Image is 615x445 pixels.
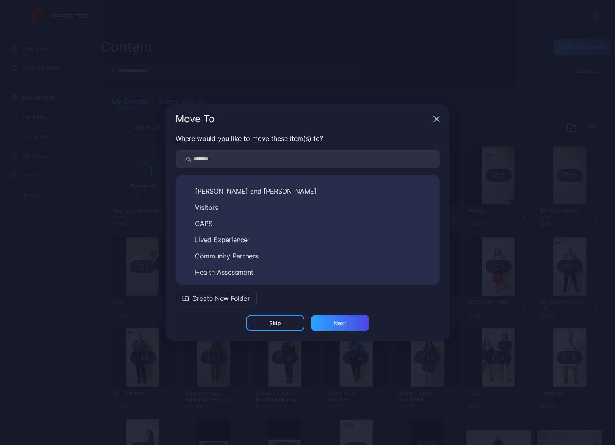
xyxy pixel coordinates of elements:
[195,202,218,212] span: Visitors
[311,315,369,331] button: Next
[182,249,433,262] button: Community Partners
[195,267,253,277] span: Health Assessment
[334,320,346,326] div: Next
[182,217,433,230] button: CAPS
[195,219,212,228] span: CAPS
[182,233,433,246] button: Lived Experience
[176,134,440,143] p: Where would you like to move these item(s) to?
[195,186,317,196] span: [PERSON_NAME] and [PERSON_NAME]
[176,292,257,305] button: Create New Folder
[182,185,433,198] button: [PERSON_NAME] and [PERSON_NAME]
[195,235,248,245] span: Lived Experience
[192,294,250,303] span: Create New Folder
[182,201,433,214] button: Visitors
[246,315,304,331] button: Skip
[269,320,281,326] div: Skip
[195,251,258,261] span: Community Partners
[176,114,430,124] div: Move To
[182,266,433,279] button: Health Assessment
